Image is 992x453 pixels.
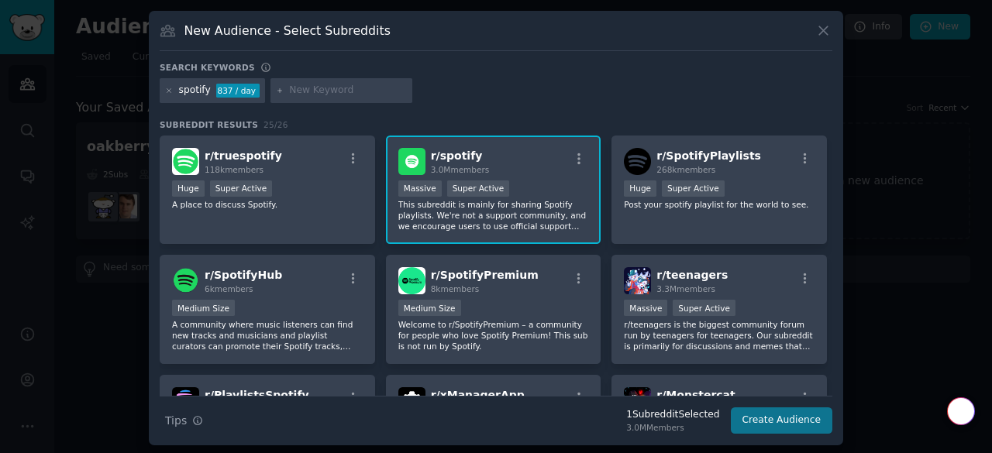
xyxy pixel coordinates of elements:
span: r/ truespotify [205,149,282,162]
button: Tips [160,407,208,434]
img: xManagerApp [398,387,425,414]
div: 3.0M Members [626,422,719,433]
span: 25 / 26 [263,120,288,129]
span: Subreddit Results [160,119,258,130]
span: r/ PlaylistsSpotify [205,389,309,401]
img: truespotify [172,148,199,175]
p: Welcome to r/SpotifyPremium – a community for people who love Spotify Premium! This sub is not ru... [398,319,589,352]
div: Huge [172,180,205,197]
span: 118k members [205,165,263,174]
p: r/teenagers is the biggest community forum run by teenagers for teenagers. Our subreddit is prima... [624,319,815,352]
div: Massive [624,300,667,316]
button: Create Audience [731,407,833,434]
span: 268k members [656,165,715,174]
div: Super Active [447,180,510,197]
div: Super Active [210,180,273,197]
p: A place to discuss Spotify. [172,199,363,210]
p: A community where music listeners can find new tracks and musicians and playlist curators can pro... [172,319,363,352]
div: Medium Size [172,300,235,316]
div: Huge [624,180,656,197]
span: r/ SpotifyPlaylists [656,149,761,162]
span: 3.3M members [656,284,715,293]
img: SpotifyPlaylists [624,148,651,175]
span: r/ spotify [431,149,483,162]
span: r/ SpotifyPremium [431,269,539,281]
div: 1 Subreddit Selected [626,408,719,422]
span: r/ xManagerApp [431,389,525,401]
span: 3.0M members [431,165,490,174]
p: Post your spotify playlist for the world to see. [624,199,815,210]
img: SpotifyHub [172,267,199,294]
img: teenagers [624,267,651,294]
img: Monstercat [624,387,651,414]
span: r/ SpotifyHub [205,269,282,281]
span: 8k members [431,284,480,293]
img: PlaylistsSpotify [172,387,199,414]
h3: New Audience - Select Subreddits [184,22,391,39]
div: Super Active [662,180,725,197]
div: spotify [179,84,211,98]
div: Super Active [673,300,735,316]
span: r/ teenagers [656,269,728,281]
span: 6k members [205,284,253,293]
div: Medium Size [398,300,461,316]
span: Tips [165,413,187,429]
img: SpotifyPremium [398,267,425,294]
div: Massive [398,180,442,197]
div: 837 / day [216,84,260,98]
h3: Search keywords [160,62,255,73]
span: r/ Monstercat [656,389,735,401]
input: New Keyword [289,84,407,98]
img: spotify [398,148,425,175]
p: This subreddit is mainly for sharing Spotify playlists. We're not a support community, and we enc... [398,199,589,232]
